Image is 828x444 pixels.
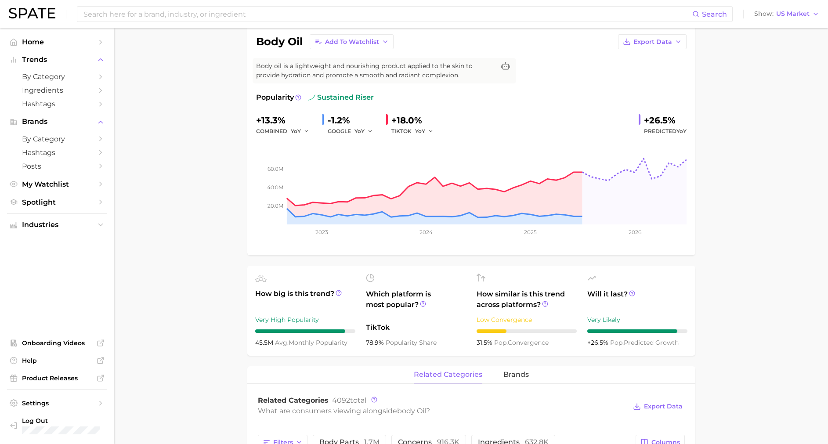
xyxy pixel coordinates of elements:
[676,128,687,134] span: YoY
[315,229,328,235] tspan: 2023
[7,159,107,173] a: Posts
[310,34,394,49] button: Add to Watchlist
[256,92,294,103] span: Popularity
[22,56,92,64] span: Trends
[7,177,107,191] a: My Watchlist
[328,126,379,137] div: GOOGLE
[366,339,386,347] span: 78.9%
[366,322,466,333] span: TikTok
[332,396,366,404] span: total
[633,38,672,46] span: Export Data
[22,180,92,188] span: My Watchlist
[7,195,107,209] a: Spotlight
[752,8,821,20] button: ShowUS Market
[22,198,92,206] span: Spotlight
[7,146,107,159] a: Hashtags
[415,126,434,137] button: YoY
[477,289,577,310] span: How similar is this trend across platforms?
[477,314,577,325] div: Low Convergence
[22,399,92,407] span: Settings
[494,339,508,347] abbr: popularity index
[477,329,577,333] div: 3 / 10
[386,339,437,347] span: popularity share
[610,339,624,347] abbr: popularity index
[325,38,379,46] span: Add to Watchlist
[7,218,107,231] button: Industries
[256,113,315,127] div: +13.3%
[354,126,373,137] button: YoY
[22,357,92,365] span: Help
[22,118,92,126] span: Brands
[415,127,425,135] span: YoY
[83,7,692,22] input: Search here for a brand, industry, or ingredient
[9,8,55,18] img: SPATE
[7,53,107,66] button: Trends
[255,289,355,310] span: How big is this trend?
[255,339,275,347] span: 45.5m
[587,314,687,325] div: Very Likely
[391,126,440,137] div: TIKTOK
[7,132,107,146] a: by Category
[291,127,301,135] span: YoY
[628,229,641,235] tspan: 2026
[22,339,92,347] span: Onboarding Videos
[7,115,107,128] button: Brands
[22,148,92,157] span: Hashtags
[587,339,610,347] span: +26.5%
[7,414,107,437] a: Log out. Currently logged in with e-mail alicia.ung@kearney.com.
[7,336,107,350] a: Onboarding Videos
[397,407,426,415] span: body oil
[22,72,92,81] span: by Category
[503,371,529,379] span: brands
[419,229,432,235] tspan: 2024
[255,329,355,333] div: 9 / 10
[22,221,92,229] span: Industries
[22,38,92,46] span: Home
[414,371,482,379] span: related categories
[587,289,687,310] span: Will it last?
[618,34,687,49] button: Export Data
[22,162,92,170] span: Posts
[494,339,549,347] span: convergence
[754,11,774,16] span: Show
[776,11,810,16] span: US Market
[255,314,355,325] div: Very High Popularity
[7,70,107,83] a: by Category
[587,329,687,333] div: 9 / 10
[256,36,303,47] h1: body oil
[332,396,350,404] span: 4092
[308,94,315,101] img: sustained riser
[256,61,495,80] span: Body oil is a lightweight and nourishing product applied to the skin to provide hydration and pro...
[22,417,100,425] span: Log Out
[22,100,92,108] span: Hashtags
[477,339,494,347] span: 31.5%
[7,397,107,410] a: Settings
[258,405,627,417] div: What are consumers viewing alongside ?
[7,97,107,111] a: Hashtags
[644,403,683,410] span: Export Data
[22,86,92,94] span: Ingredients
[275,339,347,347] span: monthly popularity
[7,354,107,367] a: Help
[256,126,315,137] div: combined
[366,289,466,318] span: Which platform is most popular?
[354,127,365,135] span: YoY
[258,396,329,404] span: Related Categories
[391,113,440,127] div: +18.0%
[308,92,374,103] span: sustained riser
[7,35,107,49] a: Home
[7,83,107,97] a: Ingredients
[644,126,687,137] span: Predicted
[22,374,92,382] span: Product Releases
[7,372,107,385] a: Product Releases
[702,10,727,18] span: Search
[644,113,687,127] div: +26.5%
[631,401,684,413] button: Export Data
[275,339,289,347] abbr: average
[328,113,379,127] div: -1.2%
[22,135,92,143] span: by Category
[291,126,310,137] button: YoY
[610,339,679,347] span: predicted growth
[524,229,537,235] tspan: 2025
